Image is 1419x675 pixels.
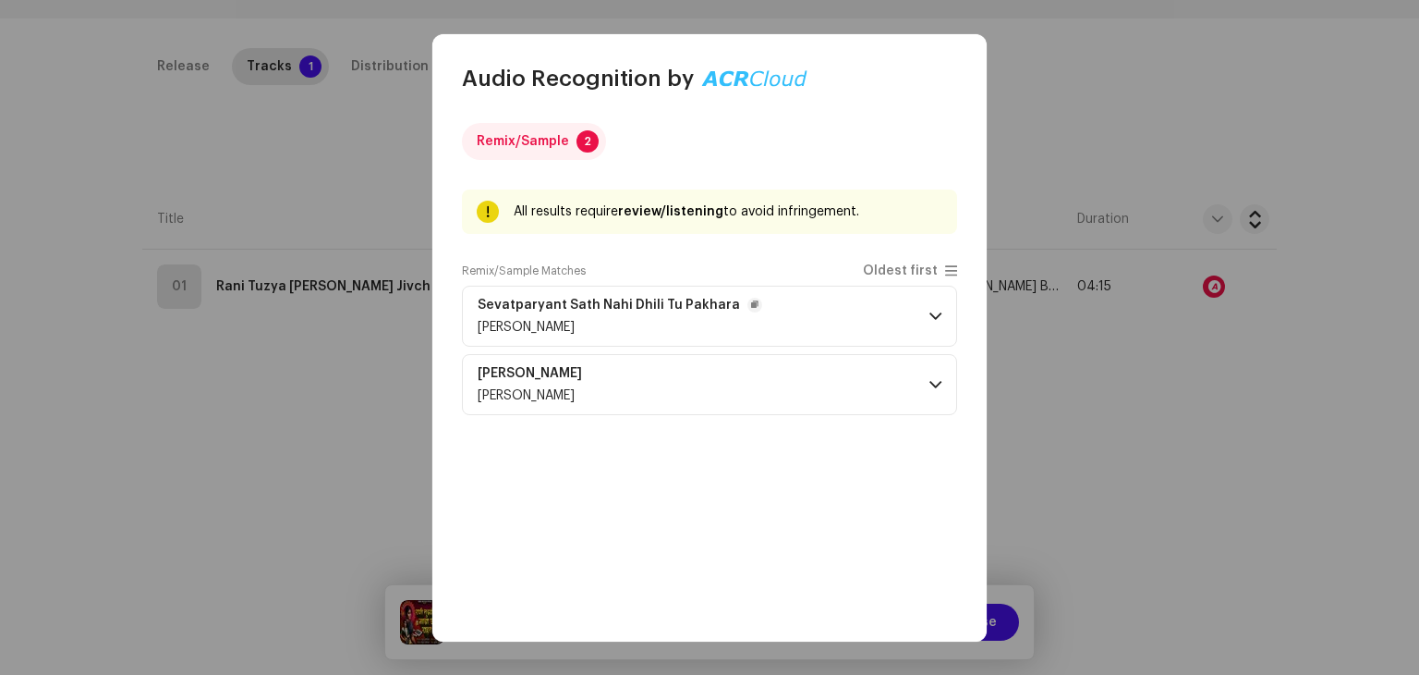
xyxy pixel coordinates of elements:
[478,389,575,402] span: Dipak Kasbe
[863,264,957,278] p-togglebutton: Oldest first
[863,264,938,278] span: Oldest first
[478,298,762,313] span: Sevatparyant Sath Nahi Dhili Tu Pakhara
[478,321,575,334] span: Gokul Ambildhage
[462,264,586,278] label: Remix/Sample Matches
[618,205,723,218] strong: review/listening
[462,354,957,415] p-accordion-header: [PERSON_NAME][PERSON_NAME]
[462,64,694,93] span: Audio Recognition by
[478,298,740,313] strong: Sevatparyant Sath Nahi Dhili Tu Pakhara
[477,123,569,160] div: Remix/Sample
[478,366,604,381] span: Tuzya Rupacha Chandana
[576,130,599,153] p-badge: 2
[478,366,582,381] strong: [PERSON_NAME]
[514,201,942,223] div: All results require to avoid infringement.
[462,286,957,347] p-accordion-header: Sevatparyant Sath Nahi Dhili Tu Pakhara[PERSON_NAME]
